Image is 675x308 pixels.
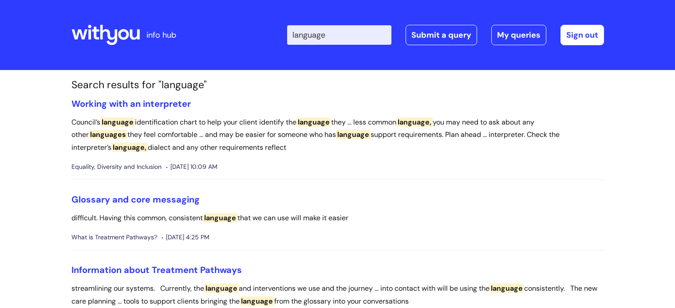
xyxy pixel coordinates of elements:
span: language [203,213,237,222]
span: What is Treatment Pathways? [71,232,157,243]
span: Equality, Diversity and Inclusion [71,161,162,172]
span: language, [396,117,433,127]
input: Search [287,25,391,45]
span: [DATE] 4:25 PM [162,232,209,243]
p: info hub [146,28,176,42]
h1: Search results for "language" [71,79,604,91]
a: Working with an interpreter [71,98,191,109]
span: language [489,284,524,293]
a: Submit a query [406,25,477,45]
span: language, [111,143,148,152]
span: language [336,130,371,139]
a: Glossary and core messaging [71,194,200,205]
span: language [100,117,135,127]
span: language [240,296,274,306]
a: My queries [491,25,546,45]
span: [DATE] 10:09 AM [166,161,217,172]
span: language [204,284,239,293]
span: languages [89,130,127,139]
p: difficult. Having this common, consistent that we can use will make it easier [71,212,604,225]
div: | - [287,25,604,45]
p: Council’s identification chart to help your client identify the they ... less common you may need... [71,116,604,154]
p: streamlining our systems. Currently, the and interventions we use and the journey ... into contac... [71,282,604,308]
a: Information about Treatment Pathways [71,264,242,276]
span: language [296,117,331,127]
a: Sign out [561,25,604,45]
